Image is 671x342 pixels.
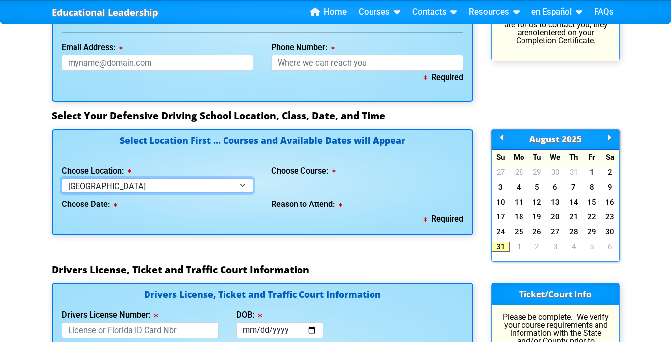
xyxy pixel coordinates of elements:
a: 1 [583,167,601,177]
a: 19 [528,212,546,222]
a: 7 [564,182,583,192]
a: Contacts [408,5,461,20]
a: 13 [546,197,565,207]
a: FAQs [590,5,618,20]
a: 5 [583,242,601,252]
h3: Ticket/Court Info [492,283,619,305]
input: Where we can reach you [271,55,463,71]
a: 11 [510,197,528,207]
a: Resources [465,5,523,20]
a: 6 [601,242,619,252]
a: 3 [546,242,565,252]
b: Required [424,73,463,82]
a: Educational Leadership [52,4,158,21]
a: 5 [528,182,546,192]
input: License or Florida ID Card Nbr [62,322,219,339]
a: 3 [492,182,510,192]
a: 1 [510,242,528,252]
label: Choose Date: [62,201,117,208]
input: mm/dd/yyyy [236,322,323,339]
a: 24 [492,227,510,237]
div: Th [564,150,583,164]
a: en Español [527,5,586,20]
a: 9 [601,182,619,192]
div: Mo [510,150,528,164]
p: Your email and Phone Number are for us to contact you; they are entered on your Completion Certif... [501,13,610,45]
b: Required [424,214,463,224]
a: 29 [528,167,546,177]
a: 31 [564,167,583,177]
div: We [546,150,565,164]
a: 4 [564,242,583,252]
a: 6 [546,182,565,192]
a: 27 [492,167,510,177]
a: 31 [492,242,510,252]
input: myname@domain.com [62,55,254,71]
a: 30 [546,167,565,177]
a: 4 [510,182,528,192]
div: Fr [583,150,601,164]
a: 14 [564,197,583,207]
a: 10 [492,197,510,207]
a: 23 [601,212,619,222]
a: 17 [492,212,510,222]
label: Email Address: [62,44,123,52]
a: 22 [583,212,601,222]
span: 2025 [562,134,582,145]
label: Drivers License Number: [62,311,158,319]
a: 27 [546,227,565,237]
u: not [528,28,540,37]
a: 25 [510,227,528,237]
h3: Drivers License, Ticket and Traffic Court Information [52,264,620,275]
a: 16 [601,197,619,207]
a: 20 [546,212,565,222]
a: 30 [601,227,619,237]
label: Phone Number: [271,44,335,52]
a: 28 [510,167,528,177]
a: 15 [583,197,601,207]
a: 29 [583,227,601,237]
div: Sa [601,150,619,164]
a: 12 [528,197,546,207]
a: 26 [528,227,546,237]
div: Su [492,150,510,164]
label: Reason to Attend: [271,201,342,208]
h3: Select Your Defensive Driving School Location, Class, Date, and Time [52,110,620,122]
div: Tu [528,150,546,164]
h4: Drivers License, Ticket and Traffic Court Information [62,290,463,301]
label: DOB: [236,311,262,319]
span: August [529,134,560,145]
label: Choose Location: [62,167,131,175]
a: 2 [528,242,546,252]
a: 21 [564,212,583,222]
a: 28 [564,227,583,237]
a: 18 [510,212,528,222]
a: Home [306,5,351,20]
a: 2 [601,167,619,177]
a: 8 [583,182,601,192]
label: Choose Course: [271,167,336,175]
h4: Select Location First ... Courses and Available Dates will Appear [62,137,463,157]
a: Courses [355,5,404,20]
